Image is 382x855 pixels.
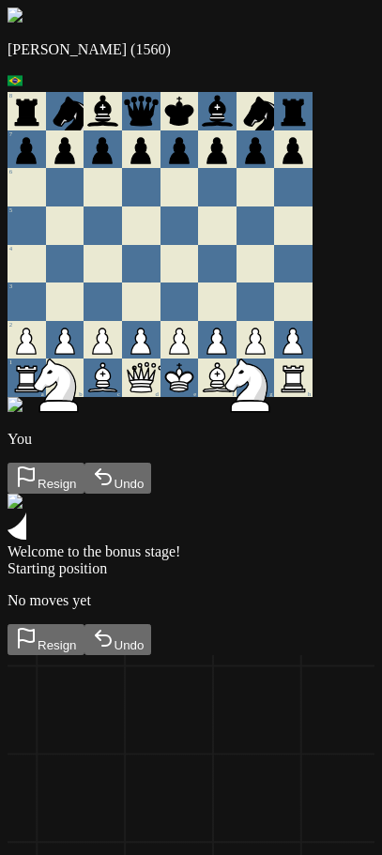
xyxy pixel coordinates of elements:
img: horse.png [8,397,23,412]
div: 3 [9,282,44,289]
button: Undo [84,463,152,494]
button: Resign [8,463,84,494]
button: Undo [84,624,152,655]
div: 6 [9,168,44,175]
div: 5 [9,206,44,213]
div: Starting position [8,560,374,577]
span: Welcome to the bonus stage! [8,543,180,559]
p: [PERSON_NAME] (1560) [8,41,374,58]
p: No moves yet [8,592,374,609]
img: default.png [8,8,23,23]
div: 4 [9,245,44,252]
p: You [8,431,374,448]
img: waving.png [8,494,23,509]
button: Resign [8,624,84,655]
